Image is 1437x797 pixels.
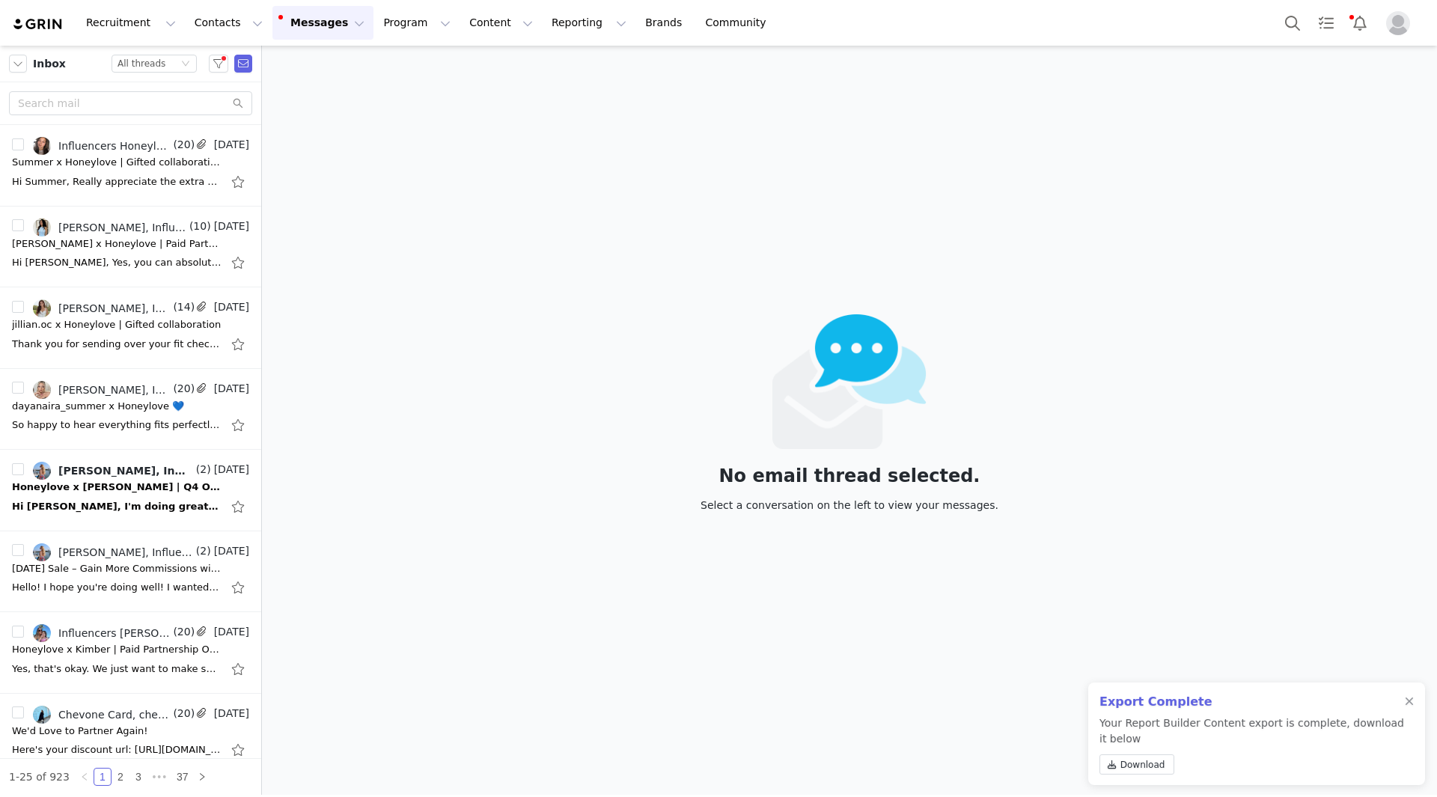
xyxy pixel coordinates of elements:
div: All threads [118,55,165,72]
li: Next 3 Pages [147,768,171,786]
li: 1-25 of 923 [9,768,70,786]
div: We'd Love to Partner Again! [12,724,148,739]
div: Hi Christina, Yes, you can absolutely go with that concept! It's a fantastic way to show how seam... [12,255,222,270]
button: Contacts [186,6,272,40]
img: 53e375a0-bce0-4e82-8896-893e9cf600de.jpg [33,543,51,561]
div: [PERSON_NAME], Influencers Honeylove [58,222,186,233]
div: Influencers [PERSON_NAME], [PERSON_NAME] [58,627,170,639]
span: (20) [170,706,195,721]
div: No email thread selected. [701,468,998,484]
img: 7a07a2de-daca-45f7-92bb-2f9c8d55b34c.jpg [33,219,51,236]
img: placeholder-profile.jpg [1386,11,1410,35]
div: Thank you for sending over your fit check - everything looks great! 💙 You're all set to move forw... [12,337,222,352]
button: Program [374,6,460,40]
button: Recruitment [77,6,185,40]
div: Summer x Honeylove | Gifted collaboration [12,155,222,170]
div: jillian.oc x Honeylove | Gifted collaboration [12,317,221,332]
a: Brands [636,6,695,40]
img: grin logo [12,17,64,31]
a: [PERSON_NAME], Influencers Honeylove [33,219,186,236]
img: cf1f8568-2952-48e5-b875-290d9226437a.jpg [33,624,51,642]
input: Search mail [9,91,252,115]
span: Send Email [234,55,252,73]
div: Influencers Honeylove, Summer [PERSON_NAME] [58,140,170,152]
img: 53e375a0-bce0-4e82-8896-893e9cf600de.jpg [33,462,51,480]
button: Search [1276,6,1309,40]
li: Previous Page [76,768,94,786]
a: 2 [112,769,129,785]
a: Influencers [PERSON_NAME], [PERSON_NAME] [33,624,170,642]
button: Notifications [1343,6,1376,40]
a: Influencers Honeylove, Summer [PERSON_NAME] [33,137,170,155]
li: 37 [171,768,194,786]
div: Honeylove x Kimber | Paid Partnership Opportunity [12,642,222,657]
h2: Export Complete [1099,693,1404,711]
div: So happy to hear everything fits perfectly and that you love the pieces. Can't wait to see your p... [12,418,222,433]
li: 1 [94,768,112,786]
a: Download [1099,754,1174,775]
div: [PERSON_NAME], Influencers Honeylove [58,546,193,558]
li: Next Page [193,768,211,786]
i: icon: left [80,772,89,781]
img: 4a3d07e0-773c-484d-8cbd-ecf49371ef2a--s.jpg [33,706,51,724]
div: [PERSON_NAME], Influencers Honeylove [58,384,170,396]
li: 3 [129,768,147,786]
div: Chevone Card, chevone card, Influencers Honeylove [58,709,170,721]
i: icon: right [198,772,207,781]
img: 69a7dca7-a1fa-46e5-97d4-94d0eb8e907d--s.jpg [33,381,51,399]
i: icon: down [181,59,190,70]
a: Tasks [1310,6,1343,40]
li: 2 [112,768,129,786]
div: Select a conversation on the left to view your messages. [701,497,998,513]
div: Hello! I hope you're doing well! I wanted to let you know that I've recently moved, and here's my... [12,580,222,595]
a: 1 [94,769,111,785]
button: Reporting [543,6,635,40]
span: ••• [147,768,171,786]
img: 97ae0018-fc12-4135-8329-cc7426f1c4c1.jpg [33,299,51,317]
a: Community [697,6,782,40]
img: emails-empty2x.png [772,314,927,449]
div: Honeylove x Christina | Q4 Opportunity [12,480,222,495]
a: [PERSON_NAME], Influencers Honeylove [33,381,170,399]
span: (20) [170,137,195,153]
div: Yes, that's okay. We just want to make sure that the video goes live before the month ends. Warml... [12,662,222,677]
span: Download [1120,758,1165,772]
img: 9dc8247b-024c-4ade-9d61-7e0f88e6476b.jpg [33,137,51,155]
div: [PERSON_NAME], Influencers Honeylove [58,465,193,477]
div: Memorial Day Sale – Gain More Commissions with Your Superfiliate Link! [12,561,222,576]
span: Inbox [33,56,66,72]
i: icon: search [233,98,243,109]
span: (14) [170,299,195,315]
span: (20) [170,381,195,397]
div: Christina x Honeylove | Paid Partnership Opportunity [12,236,222,251]
button: Messages [272,6,373,40]
a: Chevone Card, chevone card, Influencers Honeylove [33,706,170,724]
button: Profile [1377,11,1425,35]
div: Hi Summer, Really appreciate the extra effort you're putting in. Excited to see what you've creat... [12,174,222,189]
a: [PERSON_NAME], Influencers Honeylove [33,462,193,480]
div: Hi Cachu, I'm doing great—thank you! I hope you're doing well too 😊 I'd love to work together aga... [12,499,222,514]
a: [PERSON_NAME], Influencers [PERSON_NAME], [PERSON_NAME] OC [33,299,170,317]
p: Your Report Builder Content export is complete, download it below [1099,715,1404,781]
div: dayanaira_summer x Honeylove 💙 [12,399,184,414]
a: 3 [130,769,147,785]
a: 37 [172,769,193,785]
div: Here's your discount url: https://checkout.honeylove.com/CHEVONECO Please copy and paste the url ... [12,742,222,757]
a: [PERSON_NAME], Influencers Honeylove [33,543,193,561]
div: [PERSON_NAME], Influencers [PERSON_NAME], [PERSON_NAME] OC [58,302,170,314]
button: Content [460,6,542,40]
span: (20) [170,624,195,640]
